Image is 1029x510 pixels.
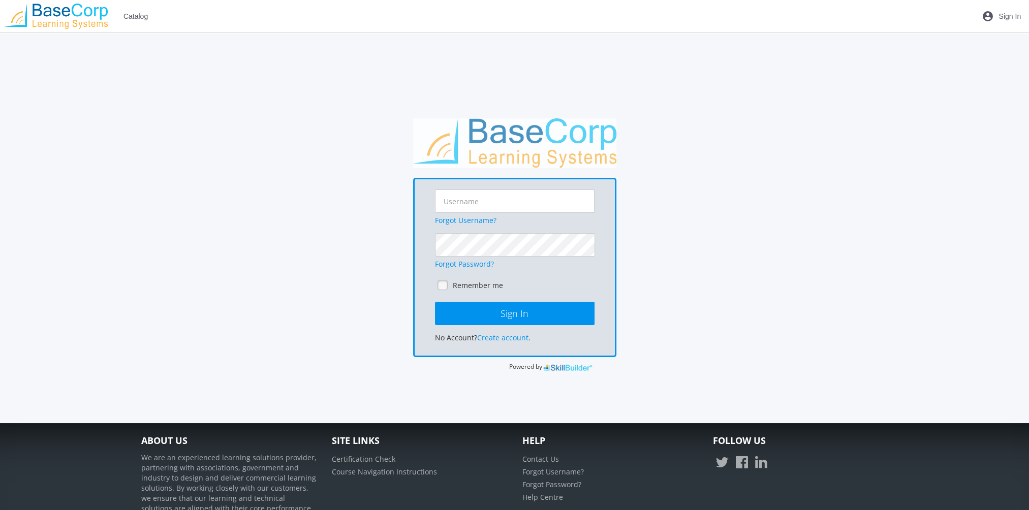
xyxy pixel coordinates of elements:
[435,259,494,269] a: Forgot Password?
[332,454,395,464] a: Certification Check
[141,436,317,446] h4: About Us
[509,363,542,371] span: Powered by
[123,7,148,25] span: Catalog
[543,362,593,372] img: SkillBuilder
[435,189,595,213] input: Username
[435,333,531,342] span: No Account? .
[522,436,698,446] h4: Help
[522,454,559,464] a: Contact Us
[477,333,528,342] a: Create account
[435,302,595,325] button: Sign In
[522,480,581,489] a: Forgot Password?
[713,436,888,446] h4: Follow Us
[982,10,994,22] mat-icon: account_circle
[999,7,1021,25] span: Sign In
[332,467,437,476] a: Course Navigation Instructions
[522,467,584,476] a: Forgot Username?
[453,280,503,291] label: Remember me
[435,215,496,225] a: Forgot Username?
[332,436,507,446] h4: Site Links
[522,492,563,502] a: Help Centre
